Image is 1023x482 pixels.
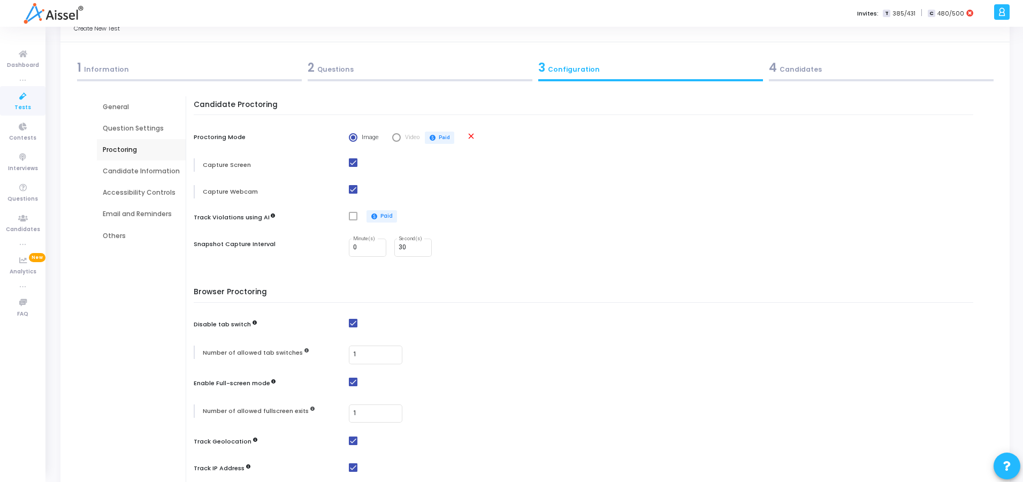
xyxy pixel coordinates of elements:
[194,288,979,303] h5: Browser Proctoring
[857,9,879,18] label: Invites:
[769,59,777,76] span: 4
[308,59,315,76] span: 2
[103,145,180,155] div: Proctoring
[203,348,303,357] label: Number of allowed tab switches
[367,210,397,223] span: Paid
[203,187,258,196] label: Capture Webcam
[203,160,251,170] label: Capture Screen
[194,320,251,329] label: Disable tab switch
[405,132,454,144] span: Video
[349,132,456,144] mat-radio-group: Select confirmation
[194,437,251,446] label: Track Geolocation
[10,267,36,277] span: Analytics
[362,134,379,141] span: Image
[194,101,979,116] h5: Candidate Proctoring
[937,9,964,18] span: 480/500
[24,3,83,24] img: logo
[7,195,38,204] span: Questions
[467,132,476,141] mat-icon: close
[14,103,31,112] span: Tests
[203,407,309,416] label: Number of allowed fullscreen exits
[8,164,38,173] span: Interviews
[103,209,180,219] div: Email and Reminders
[883,10,890,18] span: T
[429,134,436,141] mat-icon: paid
[538,59,545,76] span: 3
[103,231,180,241] div: Others
[538,59,763,76] div: Configuration
[103,102,180,112] div: General
[304,56,535,85] a: 2Questions
[77,59,81,76] span: 1
[194,464,245,473] label: Track IP Address
[103,124,180,133] div: Question Settings
[921,7,922,19] span: |
[103,188,180,197] div: Accessibility Controls
[892,9,915,18] span: 385/431
[769,59,994,76] div: Candidates
[371,213,378,220] mat-icon: paid
[103,166,180,176] div: Candidate Information
[29,253,45,262] span: New
[74,16,120,42] div: Create New Test
[77,59,302,76] div: Information
[535,56,766,85] a: 3Configuration
[766,56,996,85] a: 4Candidates
[6,225,40,234] span: Candidates
[74,56,304,85] a: 1Information
[425,132,454,144] span: Paid
[9,134,36,143] span: Contests
[194,379,276,388] label: Enable Full-screen mode
[308,59,532,76] div: Questions
[194,133,246,142] label: Proctoring Mode
[17,310,28,319] span: FAQ
[7,61,39,70] span: Dashboard
[194,240,276,249] label: Snapshot Capture Interval
[928,10,935,18] span: C
[194,213,275,222] label: Track Violations using AI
